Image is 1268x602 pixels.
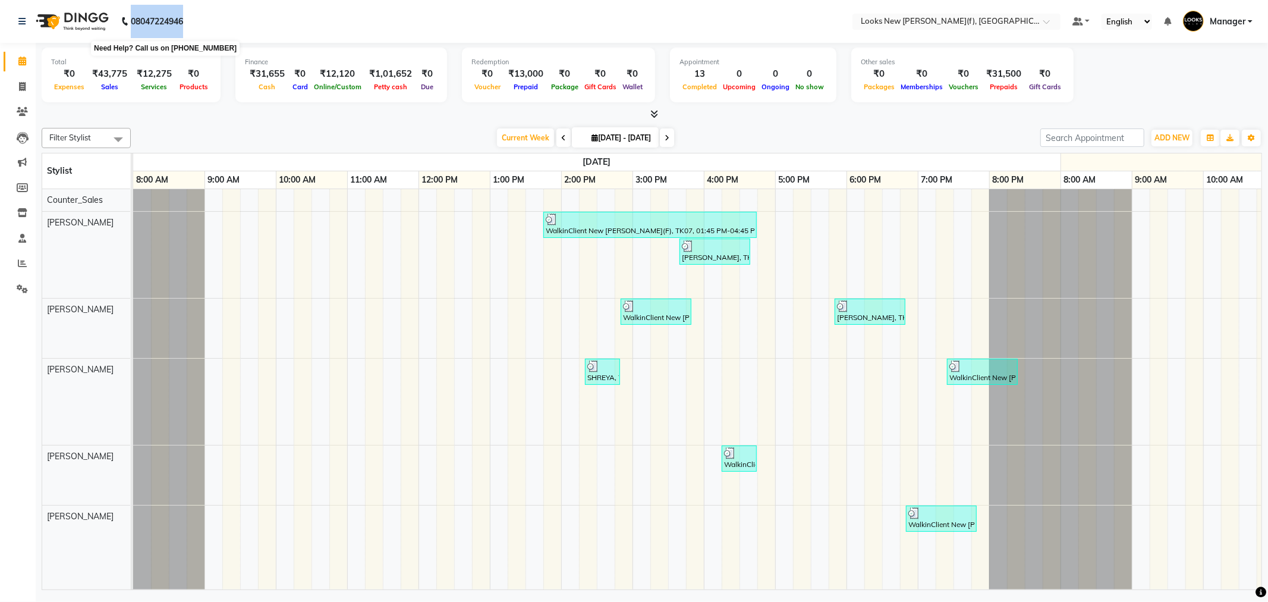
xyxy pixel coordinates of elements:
[87,67,132,81] div: ₹43,775
[622,300,690,323] div: WalkinClient New [PERSON_NAME](F), TK05, 02:50 PM-03:50 PM, K Nourish and Gloss Fusio Dose (₹2800)
[311,83,364,91] span: Online/Custom
[290,67,311,81] div: ₹0
[792,67,827,81] div: 0
[504,67,548,81] div: ₹13,000
[861,57,1064,67] div: Other sales
[245,57,438,67] div: Finance
[98,83,121,91] span: Sales
[418,83,436,91] span: Due
[417,67,438,81] div: ₹0
[290,83,311,91] span: Card
[132,67,177,81] div: ₹12,275
[47,165,72,176] span: Stylist
[898,83,946,91] span: Memberships
[861,83,898,91] span: Packages
[776,171,813,189] a: 5:00 PM
[471,57,646,67] div: Redemption
[679,83,720,91] span: Completed
[51,67,87,81] div: ₹0
[562,171,599,189] a: 2:00 PM
[177,83,211,91] span: Products
[581,83,619,91] span: Gift Cards
[1040,128,1144,147] input: Search Appointment
[792,83,827,91] span: No show
[419,171,461,189] a: 12:00 PM
[1026,67,1064,81] div: ₹0
[619,83,646,91] span: Wallet
[946,83,981,91] span: Vouchers
[471,67,504,81] div: ₹0
[511,83,541,91] span: Prepaid
[898,67,946,81] div: ₹0
[907,507,976,530] div: WalkinClient New [PERSON_NAME](F), TK19, 06:50 PM-07:50 PM, Roots Touchup Inoa(F) (₹1600)
[256,83,279,91] span: Cash
[633,171,671,189] a: 3:00 PM
[311,67,364,81] div: ₹12,120
[497,128,554,147] span: Current Week
[580,153,613,171] a: September 29, 2025
[704,171,742,189] a: 4:00 PM
[723,447,756,470] div: WalkinClient New [PERSON_NAME](F), TK08, 04:15 PM-04:45 PM, Blow Dry Stylist(F)* (₹600)
[47,195,103,205] span: Counter_Sales
[371,83,410,91] span: Petty cash
[1154,133,1190,142] span: ADD NEW
[548,83,581,91] span: Package
[990,171,1027,189] a: 8:00 PM
[276,171,319,189] a: 10:00 AM
[1210,15,1245,28] span: Manager
[47,304,114,315] span: [PERSON_NAME]
[981,67,1026,81] div: ₹31,500
[619,67,646,81] div: ₹0
[51,83,87,91] span: Expenses
[548,67,581,81] div: ₹0
[918,171,956,189] a: 7:00 PM
[847,171,885,189] a: 6:00 PM
[1026,83,1064,91] span: Gift Cards
[348,171,391,189] a: 11:00 AM
[545,214,756,236] div: WalkinClient New [PERSON_NAME](F), TK07, 01:45 PM-04:45 PM, Roots Touchup Inoa(F) (₹1600),Hair In...
[759,67,792,81] div: 0
[245,67,290,81] div: ₹31,655
[51,57,211,67] div: Total
[30,5,112,38] img: logo
[131,5,183,38] b: 08047224946
[836,300,904,323] div: [PERSON_NAME], TK12, 05:50 PM-06:50 PM, Roots Touchup Majirel(F) (₹1500)
[1204,171,1247,189] a: 10:00 AM
[946,67,981,81] div: ₹0
[364,67,417,81] div: ₹1,01,652
[861,67,898,81] div: ₹0
[720,83,759,91] span: Upcoming
[987,83,1021,91] span: Prepaids
[948,360,1017,383] div: WalkinClient New [PERSON_NAME](F), TK16, 07:25 PM-08:25 PM, Curling Tongs(F)* (₹900),K Wash Shamp...
[681,240,749,263] div: [PERSON_NAME], TK06, 03:40 PM-04:40 PM, Roots Touchup Majirel(F) (₹1500)
[1183,11,1204,32] img: Manager
[1151,130,1193,146] button: ADD NEW
[49,133,91,142] span: Filter Stylist
[1132,171,1171,189] a: 9:00 AM
[471,83,504,91] span: Voucher
[679,57,827,67] div: Appointment
[1061,171,1099,189] a: 8:00 AM
[490,171,528,189] a: 1:00 PM
[581,67,619,81] div: ₹0
[759,83,792,91] span: Ongoing
[586,360,619,383] div: SHREYA, TK03, 02:20 PM-02:50 PM, Stylist Hair Cut(F) (₹1200)
[47,511,114,522] span: [PERSON_NAME]
[177,67,211,81] div: ₹0
[679,67,720,81] div: 13
[589,133,654,142] span: [DATE] - [DATE]
[139,83,171,91] span: Services
[205,171,243,189] a: 9:00 AM
[720,67,759,81] div: 0
[133,171,171,189] a: 8:00 AM
[47,217,114,228] span: [PERSON_NAME]
[47,364,114,375] span: [PERSON_NAME]
[47,451,114,462] span: [PERSON_NAME]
